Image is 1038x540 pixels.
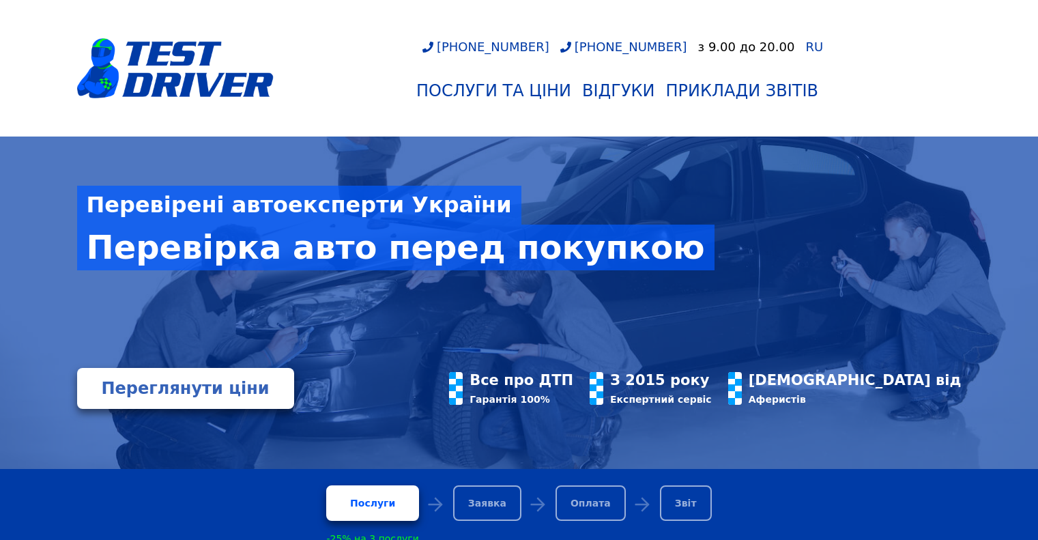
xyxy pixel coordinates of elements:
[453,485,521,521] div: Заявка
[610,372,712,388] div: З 2015 року
[666,81,818,100] div: Приклади звітів
[422,40,549,54] a: [PHONE_NUMBER]
[470,372,573,388] div: Все про ДТП
[411,76,577,106] a: Послуги та Ціни
[77,38,274,98] img: logotype@3x
[749,372,962,388] div: [DEMOGRAPHIC_DATA] від
[577,76,661,106] a: Відгуки
[416,81,571,100] div: Послуги та Ціни
[326,485,418,521] a: Послуги
[805,40,823,54] span: RU
[77,5,274,131] a: logotype@3x
[556,485,626,521] div: Оплата
[77,186,521,225] div: Перевірені автоексперти України
[661,76,824,106] a: Приклади звітів
[582,81,655,100] div: Відгуки
[805,41,823,53] a: RU
[610,394,712,405] div: Експертний сервіс
[77,368,294,409] a: Переглянути ціни
[749,394,962,405] div: Аферистів
[470,394,573,405] div: Гарантія 100%
[660,485,712,521] div: Звіт
[698,40,795,54] div: з 9.00 до 20.00
[560,40,687,54] a: [PHONE_NUMBER]
[77,225,715,270] div: Перевірка авто перед покупкою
